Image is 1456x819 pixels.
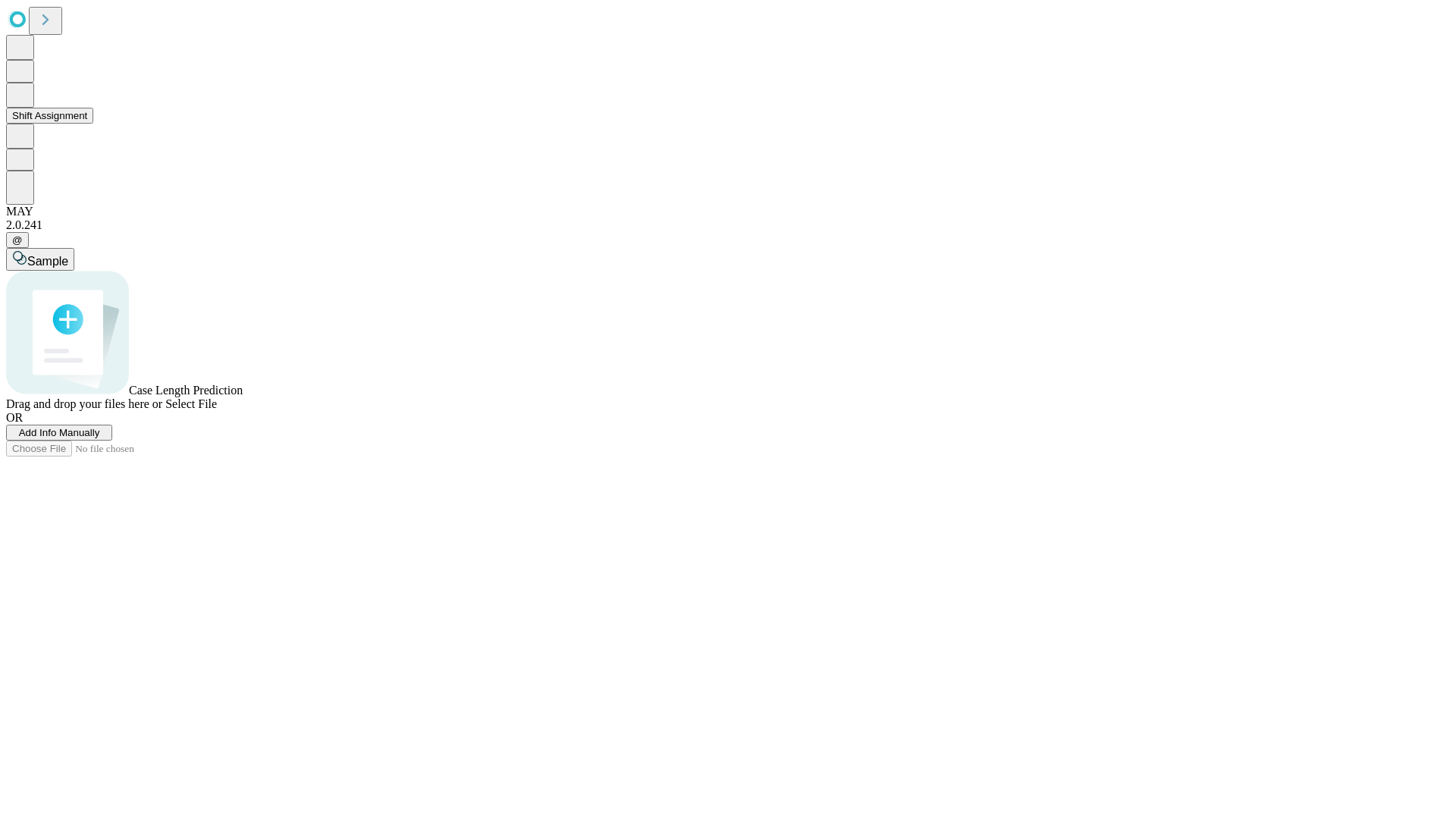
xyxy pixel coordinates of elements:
[6,218,1450,232] div: 2.0.241
[19,427,100,438] span: Add Info Manually
[6,205,1450,218] div: MAY
[6,425,112,441] button: Add Info Manually
[6,397,162,410] span: Drag and drop your files here or
[165,397,217,410] span: Select File
[27,255,68,268] span: Sample
[6,411,23,424] span: OR
[6,108,93,124] button: Shift Assignment
[6,232,29,248] button: @
[6,248,74,271] button: Sample
[129,384,243,397] span: Case Length Prediction
[12,234,23,246] span: @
